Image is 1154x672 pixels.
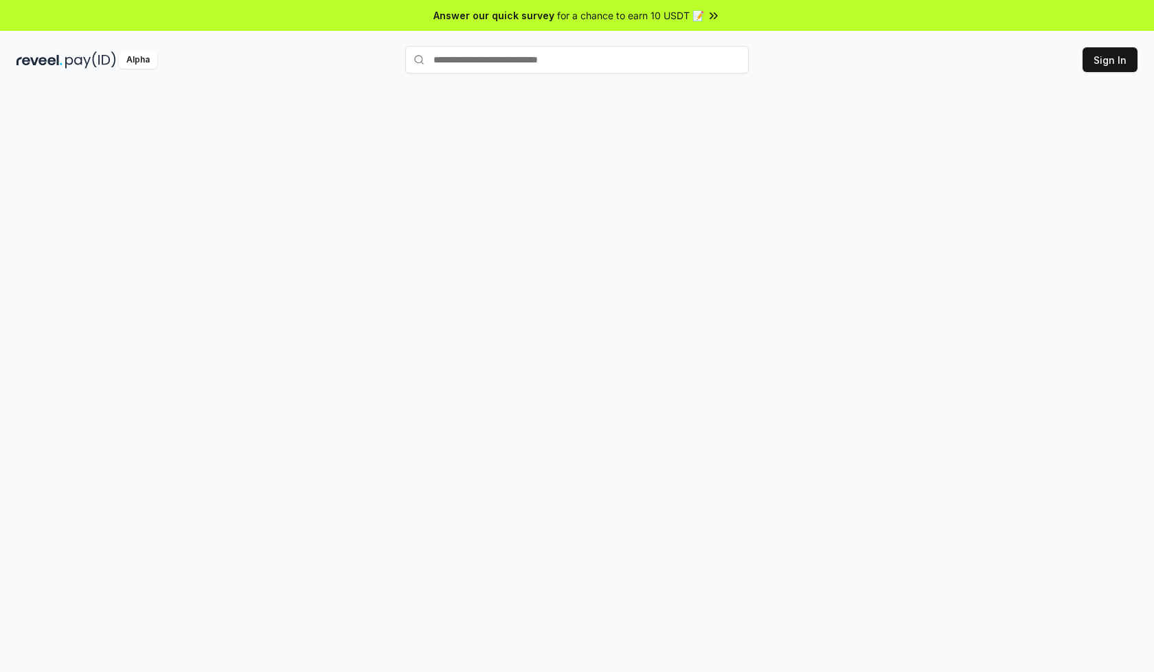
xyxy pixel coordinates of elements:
[16,51,63,69] img: reveel_dark
[557,8,704,23] span: for a chance to earn 10 USDT 📝
[1083,47,1138,72] button: Sign In
[433,8,554,23] span: Answer our quick survey
[65,51,116,69] img: pay_id
[119,51,157,69] div: Alpha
